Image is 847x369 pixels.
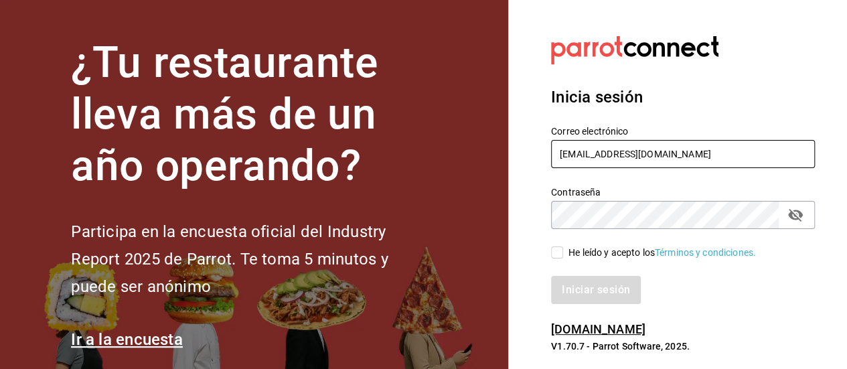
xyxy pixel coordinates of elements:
[71,218,433,300] h2: Participa en la encuesta oficial del Industry Report 2025 de Parrot. Te toma 5 minutos y puede se...
[71,330,183,349] a: Ir a la encuesta
[784,204,807,226] button: passwordField
[71,38,433,192] h1: ¿Tu restaurante lleva más de un año operando?
[551,140,815,168] input: Ingresa tu correo electrónico
[551,188,815,197] label: Contraseña
[551,340,815,353] p: V1.70.7 - Parrot Software, 2025.
[551,322,645,336] a: [DOMAIN_NAME]
[568,246,756,260] div: He leído y acepto los
[551,85,815,109] h3: Inicia sesión
[551,127,815,136] label: Correo electrónico
[655,247,756,258] a: Términos y condiciones.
